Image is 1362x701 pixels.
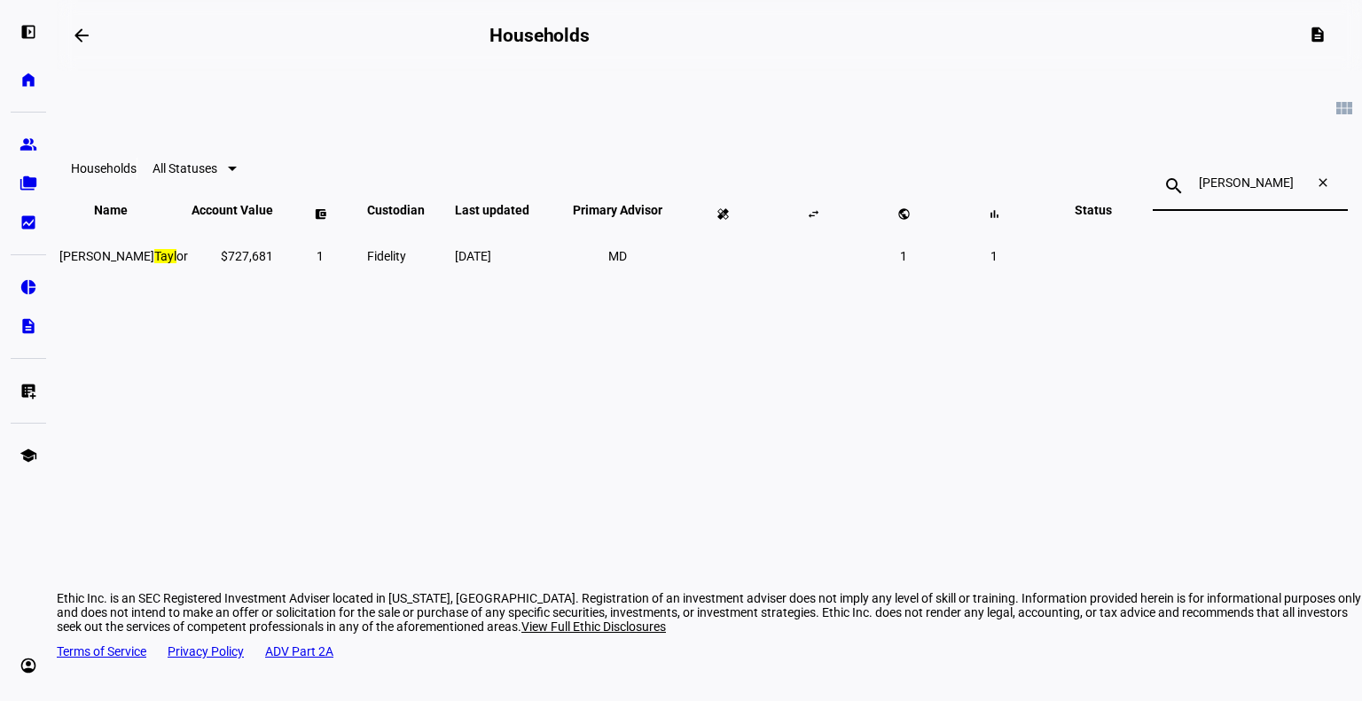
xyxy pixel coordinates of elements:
mat-icon: view_module [1334,97,1355,119]
h2: Households [489,25,590,46]
input: Search [1199,175,1302,190]
li: MD [602,240,634,272]
a: pie_chart [11,269,46,305]
span: 1 [900,249,907,263]
span: Status [1061,203,1125,217]
eth-mat-symbol: bid_landscape [20,214,37,231]
span: All Statuses [153,161,217,175]
span: Fidelity [367,249,406,263]
span: View Full Ethic Disclosures [521,619,666,634]
mat-icon: search [1153,175,1195,197]
eth-mat-symbol: account_circle [20,657,37,674]
eth-mat-symbol: pie_chart [20,278,37,296]
a: Privacy Policy [168,644,244,658]
span: [DATE] [455,249,491,263]
span: Last updated [455,203,556,217]
span: Primary Advisor [560,203,676,217]
mark: Tayl [154,249,176,263]
a: Terms of Service [57,644,146,658]
eth-data-table-title: Households [71,161,137,175]
eth-mat-symbol: description [20,317,37,335]
span: Rebecca M <mark>Tayl</mark>or [59,249,188,263]
div: Ethic Inc. is an SEC Registered Investment Adviser located in [US_STATE], [GEOGRAPHIC_DATA]. Regi... [57,591,1362,634]
eth-mat-symbol: school [20,447,37,464]
a: description [11,308,46,344]
eth-mat-symbol: list_alt_add [20,382,37,400]
mat-icon: arrow_backwards [71,25,92,46]
a: group [11,127,46,162]
span: 1 [990,249,998,263]
eth-mat-symbol: folder_copy [20,175,37,192]
a: folder_copy [11,166,46,201]
eth-mat-symbol: home [20,71,37,89]
eth-mat-symbol: left_panel_open [20,23,37,41]
mat-icon: close [1305,175,1348,197]
a: ADV Part 2A [265,644,333,658]
span: Custodian [367,203,451,217]
a: bid_landscape [11,205,46,240]
td: $727,681 [191,223,274,288]
span: Name [94,203,154,217]
span: 1 [317,249,324,263]
span: Account Value [192,203,273,217]
mat-icon: description [1309,26,1327,43]
a: home [11,62,46,97]
eth-mat-symbol: group [20,136,37,153]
